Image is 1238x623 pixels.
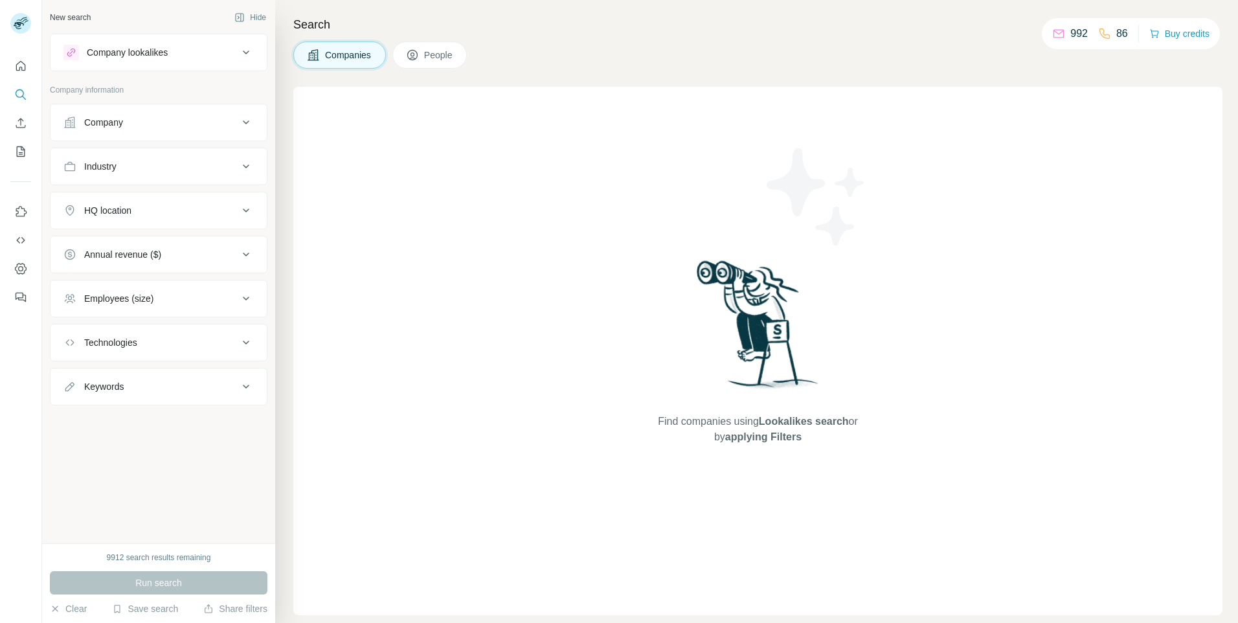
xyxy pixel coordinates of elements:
button: HQ location [51,195,267,226]
button: Save search [112,602,178,615]
div: New search [50,12,91,23]
button: My lists [10,140,31,163]
div: Annual revenue ($) [84,248,161,261]
button: Share filters [203,602,267,615]
span: applying Filters [725,431,802,442]
p: Company information [50,84,267,96]
button: Technologies [51,327,267,358]
button: Employees (size) [51,283,267,314]
button: Use Surfe API [10,229,31,252]
button: Clear [50,602,87,615]
div: Company lookalikes [87,46,168,59]
p: 992 [1070,26,1088,41]
button: Enrich CSV [10,111,31,135]
button: Buy credits [1149,25,1210,43]
span: People [424,49,454,62]
button: Quick start [10,54,31,78]
span: Companies [325,49,372,62]
div: HQ location [84,204,131,217]
div: Industry [84,160,117,173]
span: Find companies using or by [654,414,861,445]
img: Surfe Illustration - Stars [758,139,875,255]
button: Feedback [10,286,31,309]
button: Annual revenue ($) [51,239,267,270]
button: Search [10,83,31,106]
div: Technologies [84,336,137,349]
h4: Search [293,16,1222,34]
div: Keywords [84,380,124,393]
button: Company [51,107,267,138]
button: Company lookalikes [51,37,267,68]
div: Company [84,116,123,129]
p: 86 [1116,26,1128,41]
button: Dashboard [10,257,31,280]
span: Lookalikes search [759,416,849,427]
button: Industry [51,151,267,182]
button: Keywords [51,371,267,402]
button: Hide [225,8,275,27]
button: Use Surfe on LinkedIn [10,200,31,223]
div: Employees (size) [84,292,153,305]
img: Surfe Illustration - Woman searching with binoculars [691,257,826,402]
div: 9912 search results remaining [107,552,211,563]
